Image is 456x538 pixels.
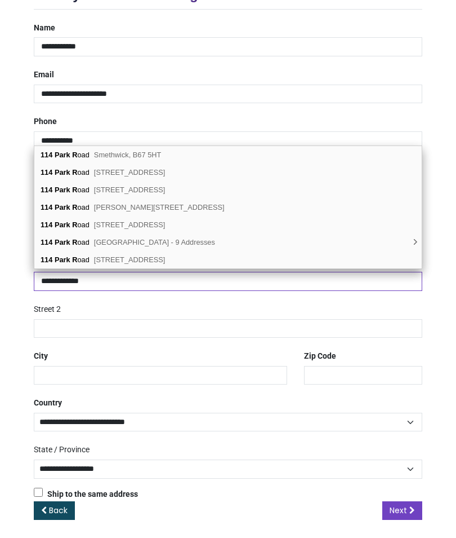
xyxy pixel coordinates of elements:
[55,221,70,229] b: Park
[72,168,77,177] b: R
[94,203,225,211] span: [PERSON_NAME][STREET_ADDRESS]
[304,347,336,366] label: Zip Code
[94,255,166,264] span: [STREET_ADDRESS]
[72,221,77,229] b: R
[34,146,422,164] div: oad
[55,151,70,159] b: Park
[382,501,422,521] a: Next
[34,65,54,85] label: Email
[94,168,166,177] span: [STREET_ADDRESS]
[34,300,61,319] label: Street 2
[34,394,62,413] label: Country
[34,199,422,216] div: oad
[72,255,77,264] b: R
[72,186,77,194] b: R
[94,151,161,159] span: Smethwick, B67 5HT
[41,255,52,264] b: 114
[41,151,52,159] b: 114
[34,146,422,269] div: address list
[55,255,70,264] b: Park
[34,440,90,460] label: State / Province
[49,505,68,516] span: Back
[41,221,52,229] b: 114
[94,221,166,229] span: [STREET_ADDRESS]
[55,203,70,211] b: Park
[34,488,43,497] input: Ship to the same address
[34,501,75,521] a: Back
[34,112,57,131] label: Phone
[94,238,215,246] span: [GEOGRAPHIC_DATA] - 9 Addresses
[41,203,52,211] b: 114
[72,151,77,159] b: R
[34,347,48,366] label: City
[34,19,55,38] label: Name
[55,168,70,177] b: Park
[34,233,422,251] div: oad
[94,186,166,194] span: [STREET_ADDRESS]
[390,505,407,516] span: Next
[34,216,422,233] div: oad
[72,203,77,211] b: R
[34,181,422,199] div: oad
[34,488,138,500] label: Ship to the same address
[72,238,77,246] b: R
[41,186,52,194] b: 114
[34,251,422,268] div: oad
[41,168,52,177] b: 114
[34,164,422,181] div: oad
[41,238,52,246] b: 114
[55,238,70,246] b: Park
[55,186,70,194] b: Park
